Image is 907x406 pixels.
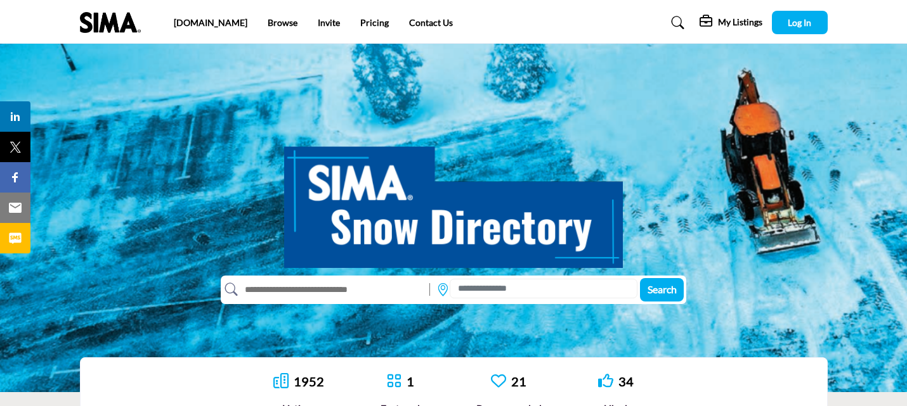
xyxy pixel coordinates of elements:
[491,373,506,390] a: Go to Recommended
[360,17,389,28] a: Pricing
[511,374,526,389] a: 21
[788,17,811,28] span: Log In
[700,15,762,30] div: My Listings
[598,373,613,388] i: Go to Liked
[174,17,247,28] a: [DOMAIN_NAME]
[407,374,414,389] a: 1
[718,16,762,28] h5: My Listings
[640,278,684,301] button: Search
[772,11,828,34] button: Log In
[648,283,677,295] span: Search
[386,373,401,390] a: Go to Featured
[80,12,147,33] img: Site Logo
[284,132,623,268] img: SIMA Snow Directory
[409,17,453,28] a: Contact Us
[268,17,297,28] a: Browse
[659,13,693,33] a: Search
[426,280,433,299] img: Rectangle%203585.svg
[618,374,634,389] a: 34
[318,17,340,28] a: Invite
[294,374,324,389] a: 1952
